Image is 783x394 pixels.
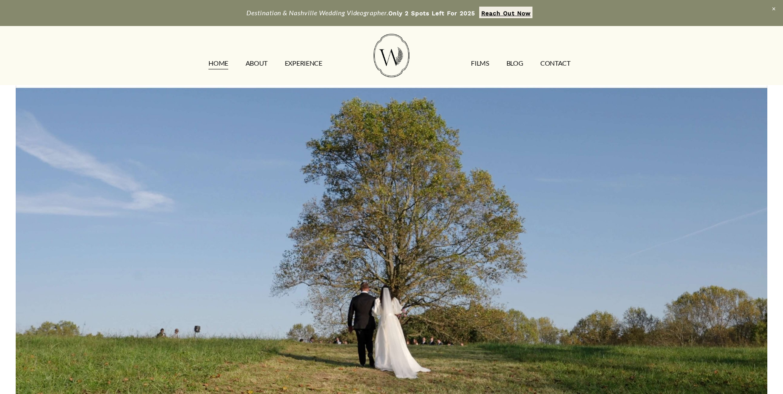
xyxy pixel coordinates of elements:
[540,57,570,70] a: CONTACT
[471,57,489,70] a: FILMS
[479,7,532,18] a: Reach Out Now
[246,57,267,70] a: ABOUT
[374,34,409,77] img: Wild Fern Weddings
[481,10,531,17] strong: Reach Out Now
[506,57,523,70] a: Blog
[285,57,322,70] a: EXPERIENCE
[208,57,228,70] a: HOME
